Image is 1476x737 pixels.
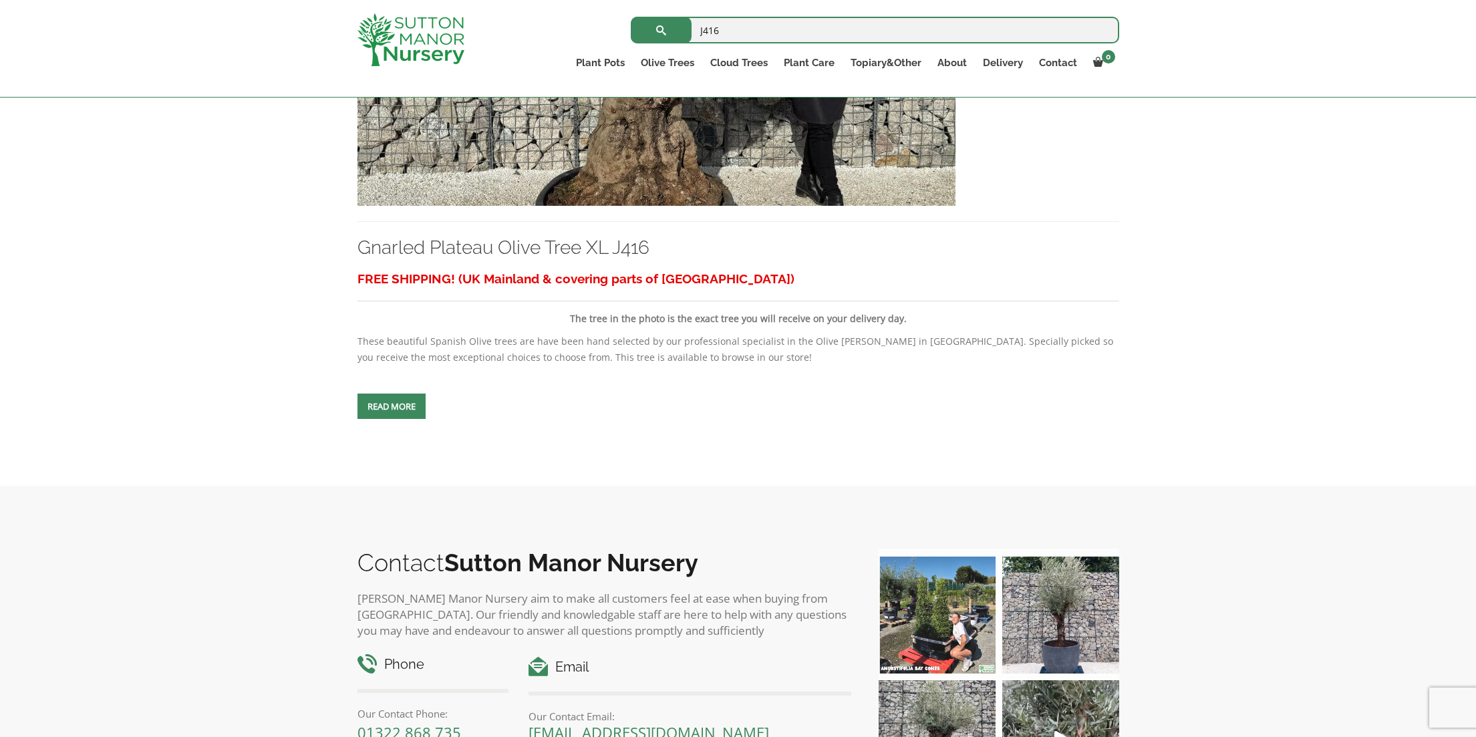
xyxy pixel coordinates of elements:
[1102,50,1115,63] span: 0
[357,267,1119,365] div: These beautiful Spanish Olive trees are have been hand selected by our professional specialist in...
[631,17,1119,43] input: Search...
[529,657,851,678] h4: Email
[357,237,649,259] a: Gnarled Plateau Olive Tree XL J416
[357,591,852,639] p: [PERSON_NAME] Manor Nursery aim to make all customers feel at ease when buying from [GEOGRAPHIC_D...
[776,53,843,72] a: Plant Care
[975,53,1031,72] a: Delivery
[357,549,852,577] h2: Contact
[879,557,996,674] img: Our elegant & picturesque Angustifolia Cones are an exquisite addition to your Bay Tree collectio...
[1002,557,1119,674] img: A beautiful multi-stem Spanish Olive tree potted in our luxurious fibre clay pots 😍😍
[1085,53,1119,72] a: 0
[843,53,929,72] a: Topiary&Other
[633,53,702,72] a: Olive Trees
[1031,53,1085,72] a: Contact
[357,13,464,66] img: logo
[570,312,907,325] strong: The tree in the photo is the exact tree you will receive on your delivery day.
[357,267,1119,291] h3: FREE SHIPPING! (UK Mainland & covering parts of [GEOGRAPHIC_DATA])
[444,549,698,577] b: Sutton Manor Nursery
[929,53,975,72] a: About
[529,708,851,724] p: Our Contact Email:
[357,394,426,419] a: Read more
[702,53,776,72] a: Cloud Trees
[357,706,509,722] p: Our Contact Phone:
[568,53,633,72] a: Plant Pots
[357,654,509,675] h4: Phone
